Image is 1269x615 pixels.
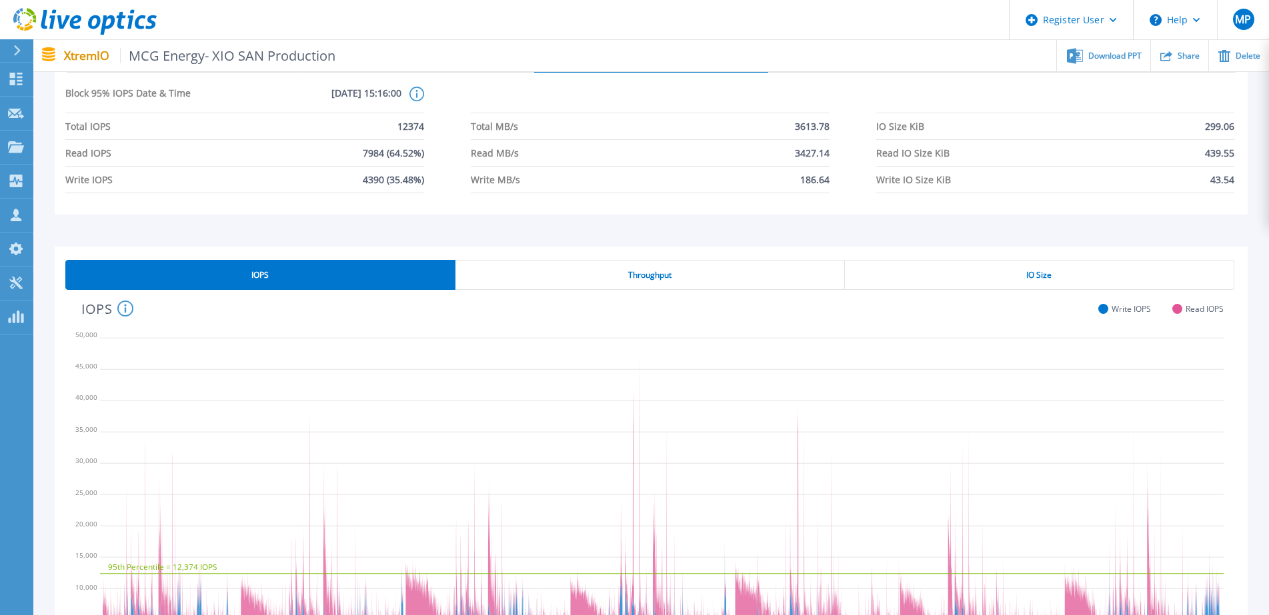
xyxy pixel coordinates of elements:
span: 3613.78 [795,113,830,139]
span: Write IOPS [65,167,113,193]
text: 25,000 [75,488,97,497]
span: IO Size [1026,270,1052,281]
span: Total MB/s [471,113,518,139]
span: 3427.14 [795,140,830,166]
span: Read MB/s [471,140,519,166]
span: Throughput [628,270,672,281]
h4: IOPS [81,301,133,316]
span: Write MB/s [471,167,520,193]
span: Write IOPS [1112,304,1151,314]
span: Share [1178,52,1200,60]
span: IOPS [251,270,269,281]
text: 30,000 [75,456,97,465]
span: Block 95% IOPS Date & Time [65,87,233,113]
text: 95th Percentile = 12,374 IOPS [108,561,217,572]
span: Read IOPS [65,140,111,166]
span: MCG Energy- XIO SAN Production [120,48,336,63]
span: MP [1235,14,1251,25]
span: Write IO Size KiB [876,167,951,193]
span: Total IOPS [65,113,111,139]
text: 15,000 [75,551,97,560]
span: Read IOPS [1186,304,1224,314]
span: 43.54 [1210,167,1234,193]
span: 4390 (35.48%) [363,167,424,193]
span: [DATE] 15:16:00 [233,87,401,113]
text: 20,000 [75,519,97,528]
span: Read IO Size KiB [876,140,950,166]
span: Download PPT [1088,52,1142,60]
text: 10,000 [75,582,97,592]
span: 12374 [397,113,424,139]
text: 45,000 [75,361,97,370]
text: 40,000 [75,393,97,402]
span: 186.64 [800,167,830,193]
text: 50,000 [75,330,97,339]
p: XtremIO [64,48,336,63]
span: 7984 (64.52%) [363,140,424,166]
text: 35,000 [75,424,97,434]
span: IO Size KiB [876,113,924,139]
span: 299.06 [1205,113,1234,139]
span: 439.55 [1205,140,1234,166]
span: Delete [1236,52,1260,60]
